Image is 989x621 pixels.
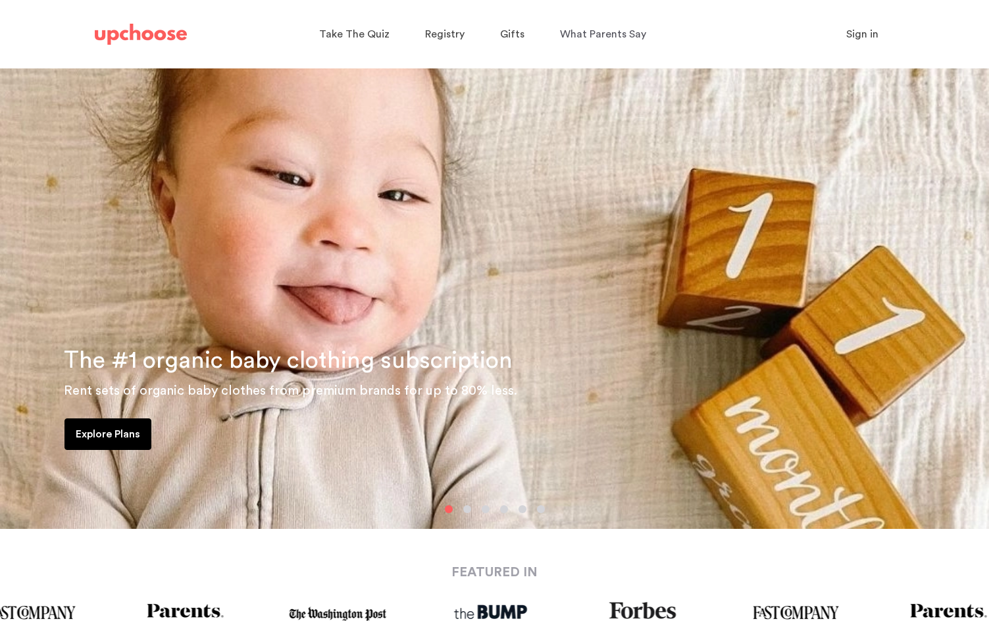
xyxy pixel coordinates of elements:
[64,380,973,401] p: Rent sets of organic baby clothes from premium brands for up to 80% less.
[64,418,151,450] a: Explore Plans
[319,29,390,39] span: Take The Quiz
[319,22,393,47] a: Take The Quiz
[500,22,528,47] a: Gifts
[500,29,524,39] span: Gifts
[830,21,895,47] button: Sign in
[95,24,187,45] img: UpChoose
[64,349,513,372] span: The #1 organic baby clothing subscription
[451,566,538,579] strong: FEATURED IN
[425,22,469,47] a: Registry
[560,22,650,47] a: What Parents Say
[95,21,187,48] a: UpChoose
[846,29,878,39] span: Sign in
[76,426,140,442] p: Explore Plans
[425,29,465,39] span: Registry
[560,29,646,39] span: What Parents Say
